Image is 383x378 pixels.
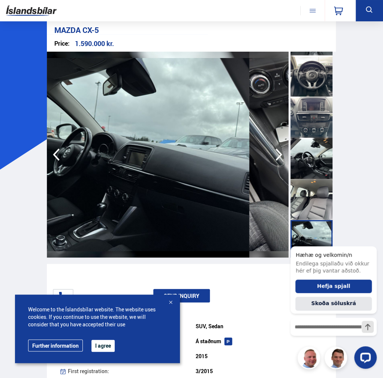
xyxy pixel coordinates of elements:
div: SUV, Sedan [195,323,323,329]
div: First registration: [68,368,196,374]
img: 3451812.jpeg [47,52,249,257]
button: I agree [91,340,115,352]
div: Price: [54,40,70,47]
a: Further information [28,339,83,351]
span: Welcome to the Íslandsbílar website. The website uses cookies. If you continue to use the website... [28,306,167,328]
button: Send inquiry [153,289,210,302]
div: 2015 [195,353,323,359]
iframe: LiveChat chat widget [284,233,380,375]
div: 3/2015 [195,368,323,374]
div: Á staðnum [195,338,323,344]
img: G0Ugv5HjCgRt.svg [6,3,57,19]
span: Mazda [54,25,81,35]
div: 1.590.000 kr. [75,40,114,47]
span: CX-5 [82,25,99,35]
